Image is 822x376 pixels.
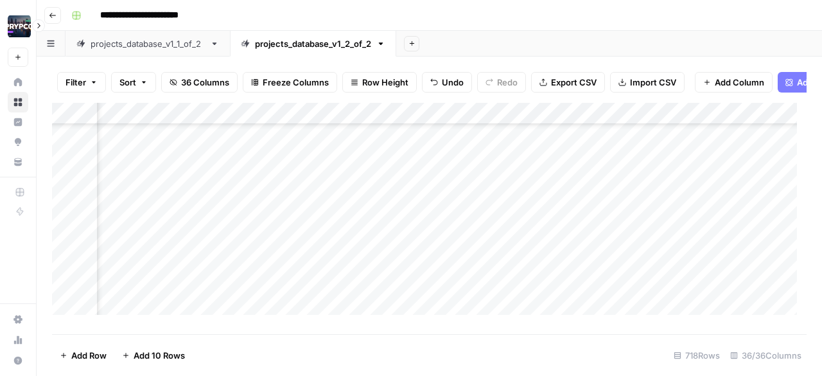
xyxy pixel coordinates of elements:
button: Undo [422,72,472,93]
button: Row Height [342,72,417,93]
a: Settings [8,309,28,330]
button: Help + Support [8,350,28,371]
button: Sort [111,72,156,93]
a: Insights [8,112,28,132]
span: Row Height [362,76,408,89]
button: Add Row [52,345,114,366]
a: projects_database_v1_2_of_2 [230,31,396,57]
div: projects_database_v1_1_of_2 [91,37,205,50]
span: Undo [442,76,464,89]
span: Add Row [71,349,107,362]
div: projects_database_v1_2_of_2 [255,37,371,50]
a: Your Data [8,152,28,172]
span: Filter [66,76,86,89]
button: Redo [477,72,526,93]
button: Import CSV [610,72,685,93]
button: Filter [57,72,106,93]
img: PRYPCO One Logo [8,15,31,38]
button: 36 Columns [161,72,238,93]
a: Usage [8,330,28,350]
span: Redo [497,76,518,89]
button: Add 10 Rows [114,345,193,366]
button: Workspace: PRYPCO One [8,10,28,42]
span: Freeze Columns [263,76,329,89]
div: 36/36 Columns [725,345,807,366]
span: Sort [119,76,136,89]
a: projects_database_v1_1_of_2 [66,31,230,57]
button: Add Column [695,72,773,93]
a: Browse [8,92,28,112]
span: Add 10 Rows [134,349,185,362]
span: Export CSV [551,76,597,89]
div: 718 Rows [669,345,725,366]
a: Home [8,72,28,93]
a: Opportunities [8,132,28,152]
button: Freeze Columns [243,72,337,93]
span: 36 Columns [181,76,229,89]
span: Import CSV [630,76,676,89]
span: Add Column [715,76,764,89]
button: Export CSV [531,72,605,93]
